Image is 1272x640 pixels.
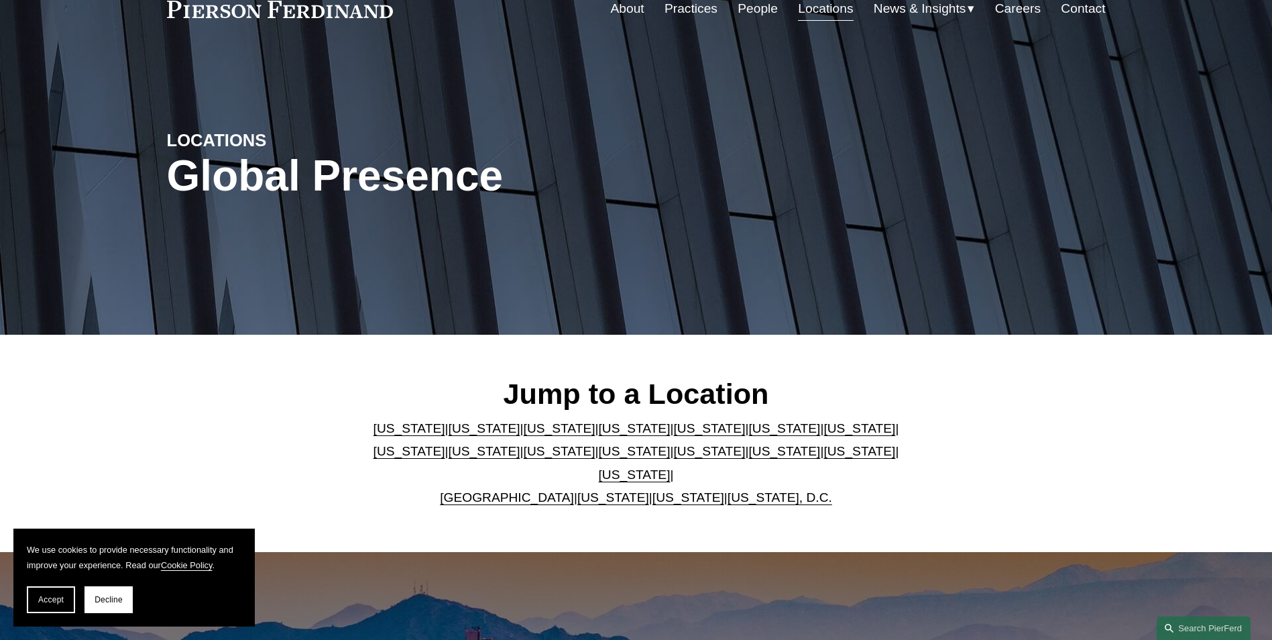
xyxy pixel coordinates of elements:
[748,444,820,458] a: [US_STATE]
[577,490,649,504] a: [US_STATE]
[823,444,895,458] a: [US_STATE]
[748,421,820,435] a: [US_STATE]
[599,444,671,458] a: [US_STATE]
[440,490,574,504] a: [GEOGRAPHIC_DATA]
[362,376,910,411] h2: Jump to a Location
[652,490,724,504] a: [US_STATE]
[1157,617,1251,640] a: Search this site
[524,421,595,435] a: [US_STATE]
[449,421,520,435] a: [US_STATE]
[362,417,910,510] p: | | | | | | | | | | | | | | | | | |
[524,444,595,458] a: [US_STATE]
[38,595,64,604] span: Accept
[599,468,671,482] a: [US_STATE]
[373,444,445,458] a: [US_STATE]
[823,421,895,435] a: [US_STATE]
[161,560,213,570] a: Cookie Policy
[84,586,133,613] button: Decline
[673,444,745,458] a: [US_STATE]
[167,152,793,201] h1: Global Presence
[728,490,832,504] a: [US_STATE], D.C.
[13,529,255,627] section: Cookie banner
[373,421,445,435] a: [US_STATE]
[95,595,123,604] span: Decline
[673,421,745,435] a: [US_STATE]
[27,542,241,573] p: We use cookies to provide necessary functionality and improve your experience. Read our .
[167,129,402,151] h4: LOCATIONS
[449,444,520,458] a: [US_STATE]
[599,421,671,435] a: [US_STATE]
[27,586,75,613] button: Accept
